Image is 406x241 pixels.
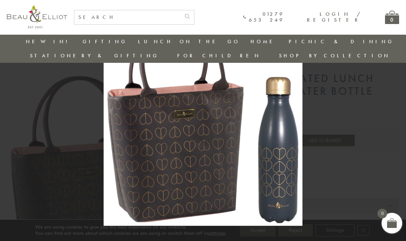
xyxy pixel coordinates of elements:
[307,11,361,23] a: Login / Register
[104,15,302,226] img: Picture10.jpg
[377,209,387,218] span: 0
[279,52,390,59] a: Shop by collection
[177,52,261,59] a: For Children
[83,38,127,45] a: Gifting
[26,38,72,45] a: New in!
[138,38,240,45] a: Lunch On The Go
[74,10,180,24] input: SEARCH
[250,38,278,45] a: Home
[243,11,285,23] a: 01279 653 249
[385,11,399,24] a: 0
[30,52,159,59] a: Stationery & Gifting
[289,38,394,45] a: Picnic & Dining
[7,5,67,28] img: logo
